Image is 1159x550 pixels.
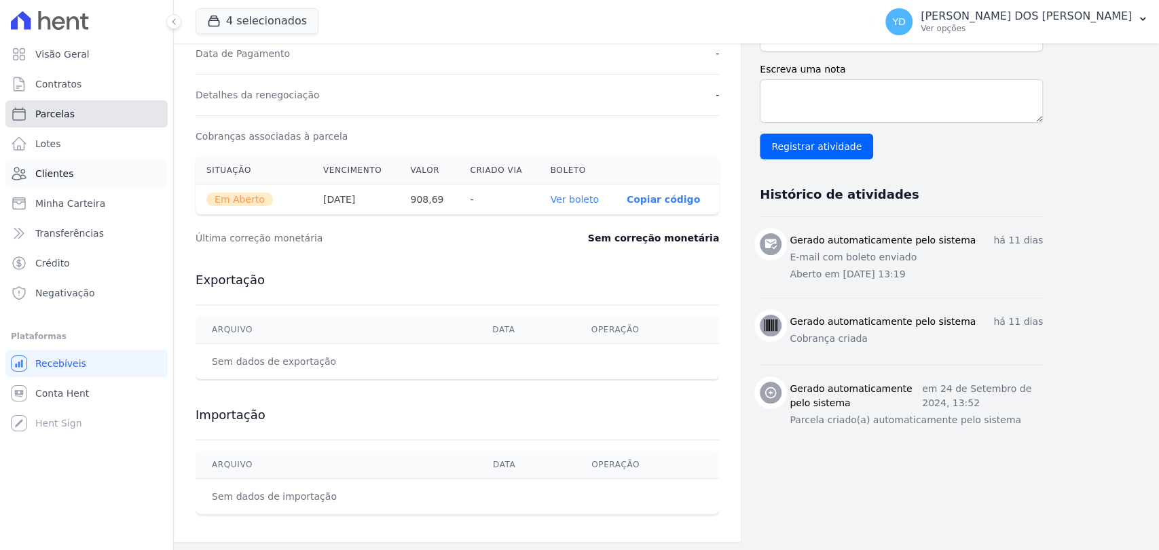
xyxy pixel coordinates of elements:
[35,387,89,400] span: Conta Hent
[5,160,168,187] a: Clientes
[5,100,168,127] a: Parcelas
[196,316,476,344] th: Arquivo
[993,315,1043,329] p: há 11 dias
[399,157,459,184] th: Valor
[35,256,70,270] span: Crédito
[196,344,476,380] td: Sem dados de exportação
[196,8,318,34] button: 4 selecionados
[922,382,1043,410] p: em 24 de Setembro de 2024, 13:52
[575,316,719,344] th: Operação
[459,184,539,215] th: -
[5,279,168,307] a: Negativação
[35,197,105,210] span: Minha Carteira
[206,193,273,206] span: Em Aberto
[716,88,719,102] dd: -
[5,190,168,217] a: Minha Carteira
[399,184,459,215] th: 908,69
[35,286,95,300] span: Negativação
[196,272,719,288] h3: Exportação
[5,41,168,68] a: Visão Geral
[5,130,168,157] a: Lotes
[790,315,976,329] h3: Gerado automaticamente pelo sistema
[993,233,1043,248] p: há 11 dias
[760,62,1043,77] label: Escreva uma nota
[196,157,312,184] th: Situação
[716,47,719,60] dd: -
[790,413,1043,427] p: Parcela criado(a) automaticamente pelo sistema
[35,137,61,151] span: Lotes
[790,267,1043,281] p: Aberto em [DATE] 13:19
[312,184,400,215] th: [DATE]
[35,167,73,180] span: Clientes
[575,451,719,479] th: Operação
[477,451,575,479] th: Data
[196,47,290,60] dt: Data de Pagamento
[875,3,1159,41] button: YD [PERSON_NAME] DOS [PERSON_NAME] Ver opções
[921,9,1132,23] p: [PERSON_NAME] DOS [PERSON_NAME]
[196,130,348,143] dt: Cobranças associadas à parcela
[760,186,919,203] h3: Histórico de atividades
[35,107,75,121] span: Parcelas
[5,250,168,277] a: Crédito
[476,316,574,344] th: Data
[627,194,700,205] button: Copiar código
[35,357,86,370] span: Recebíveis
[5,350,168,377] a: Recebíveis
[196,407,719,423] h3: Importação
[196,479,477,515] td: Sem dados de importação
[35,47,90,61] span: Visão Geral
[459,157,539,184] th: Criado via
[760,134,873,159] input: Registrar atividade
[790,382,922,410] h3: Gerado automaticamente pelo sistema
[551,194,599,205] a: Ver boleto
[5,71,168,98] a: Contratos
[588,231,719,245] dd: Sem correção monetária
[11,328,162,345] div: Plataformas
[35,227,104,240] span: Transferências
[790,250,1043,264] p: E-mail com boleto enviado
[196,231,505,245] dt: Última correção monetária
[196,88,320,102] dt: Detalhes da renegociação
[5,380,168,407] a: Conta Hent
[196,451,477,479] th: Arquivo
[921,23,1132,34] p: Ver opções
[540,157,616,184] th: Boleto
[790,332,1043,346] p: Cobrança criada
[790,233,976,248] h3: Gerado automaticamente pelo sistema
[35,77,81,91] span: Contratos
[312,157,400,184] th: Vencimento
[5,220,168,247] a: Transferências
[892,17,905,26] span: YD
